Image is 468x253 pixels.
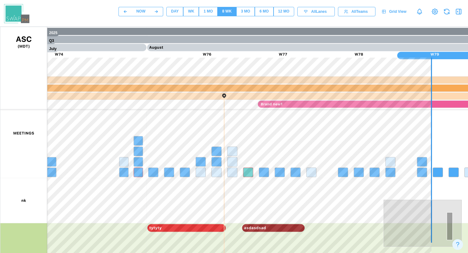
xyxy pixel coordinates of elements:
[379,7,411,16] a: Grid View
[274,7,294,16] button: 12 MO
[171,8,179,14] div: DAY
[222,8,232,14] div: 8 WK
[136,8,145,14] div: NOW
[442,7,451,16] button: Refresh Grid
[454,7,463,16] button: Open Drawer
[351,7,368,16] span: All Teams
[389,7,406,16] span: Grid View
[297,7,335,16] button: AllLanes
[414,6,425,17] a: Notifications
[183,7,199,16] button: WK
[311,7,327,16] span: All Lanes
[4,4,29,23] img: Swap PM Logo
[199,7,217,16] button: 1 MO
[236,7,255,16] button: 3 MO
[338,7,375,16] button: AllTeams
[259,8,269,14] div: 6 MO
[241,8,250,14] div: 3 MO
[255,7,273,16] button: 6 MO
[278,8,289,14] div: 12 MO
[218,7,236,16] button: 8 WK
[430,7,439,16] a: View Project
[166,7,183,16] button: DAY
[188,8,194,14] div: WK
[204,8,213,14] div: 1 MO
[132,7,150,16] button: NOW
